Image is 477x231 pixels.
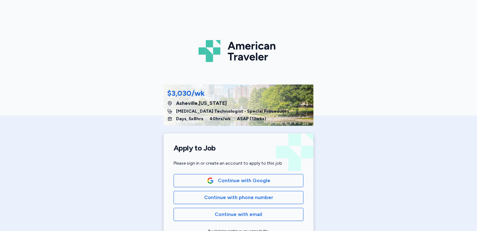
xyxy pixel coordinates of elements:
span: ASAP ( 13 wks) [237,116,266,122]
button: Continue with phone number [174,191,303,204]
span: Asheville , [US_STATE] [176,100,227,107]
span: [MEDICAL_DATA] Technologist - Special Procedures [176,108,289,115]
button: Google LogoContinue with Google [174,174,303,187]
span: Continue with email [215,211,262,218]
button: Continue with email [174,208,303,221]
span: Continue with Google [218,177,270,184]
img: Google Logo [207,177,214,184]
h1: Apply to Job [174,143,303,153]
div: $3,030/wk [167,88,205,98]
span: Continue with phone number [204,194,273,201]
span: Days, 5x8hrs [176,116,203,122]
span: 40 hrs/wk [209,116,231,122]
img: Logo [199,38,278,64]
div: Please sign in or create an account to apply to this job [174,160,303,167]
